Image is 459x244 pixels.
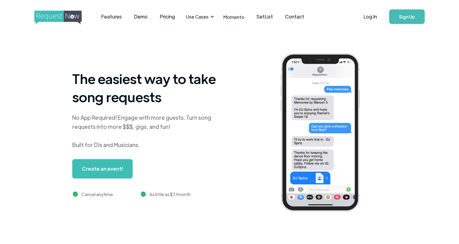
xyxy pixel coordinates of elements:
[34,11,80,23] a: home
[72,159,133,179] a: Create an event!
[182,7,216,26] div: Use Cases
[274,49,376,218] img: iphone screenshot
[149,191,191,198] div: As little as $7/month
[73,192,78,197] img: green checkmark
[154,7,181,26] a: Pricing
[141,192,146,197] img: green checkmark
[250,7,279,26] a: SetList
[279,7,310,26] a: Contact
[357,6,383,27] a: Log In
[389,9,425,24] a: Sign Up
[128,7,154,26] a: Demo
[186,13,209,20] div: Use Cases
[95,7,128,26] a: Features
[81,191,113,198] div: Cancel anytime
[72,69,224,106] h1: The easiest way to take song requests
[34,11,93,25] img: requestnow logo
[72,113,224,149] div: No App Required! Engage with more guests. Turn song requests into more $$$, gigs, and fun! Built ...
[217,8,250,26] a: Momento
